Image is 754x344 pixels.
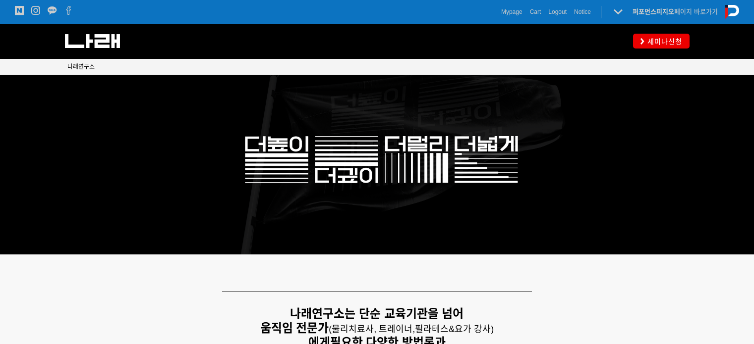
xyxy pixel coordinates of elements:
strong: 퍼포먼스피지오 [633,8,674,15]
strong: 움직임 전문가 [260,321,329,335]
a: Notice [574,7,591,17]
a: 나래연구소 [67,62,95,72]
a: Cart [530,7,541,17]
span: 나래연구소 [67,63,95,70]
a: 퍼포먼스피지오페이지 바로가기 [633,8,718,15]
span: 필라테스&요가 강사) [415,324,494,334]
a: Logout [548,7,567,17]
a: 세미나신청 [633,34,690,48]
span: 물리치료사, 트레이너, [332,324,415,334]
a: Mypage [501,7,522,17]
strong: 나래연구소는 단순 교육기관을 넘어 [290,307,464,320]
span: ( [329,324,415,334]
span: 세미나신청 [644,37,682,47]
